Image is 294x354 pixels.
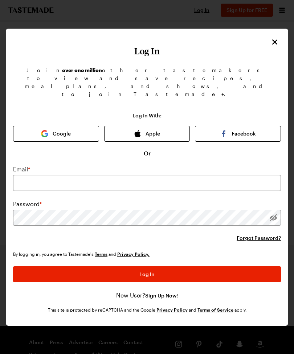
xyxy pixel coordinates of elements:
[132,113,162,118] p: Log In With:
[156,307,188,313] a: Google Privacy Policy
[95,251,107,257] a: Tastemade Terms of Service
[62,67,102,73] b: over one million
[195,126,281,142] button: Facebook
[104,126,190,142] button: Apple
[139,271,155,278] span: Log In
[13,200,42,208] label: Password
[116,292,145,299] span: New User?
[117,251,150,257] a: Tastemade Privacy Policy
[13,250,281,258] div: By logging in, you agree to Tastemade's and
[13,66,281,98] p: Join other tastemakers to view and save recipes, meal plans, and shows, and to join Tastemade+.
[197,307,233,313] a: Google Terms of Service
[13,266,281,282] button: Log In
[48,307,246,313] div: This site is protected by reCAPTCHA and the Google and apply.
[13,165,30,174] label: Email
[145,292,178,299] button: Sign Up Now!
[237,234,281,242] button: Forgot Password?
[144,149,151,158] span: Or
[270,37,279,47] button: Close
[13,46,281,56] h1: Log In
[13,126,99,142] button: Google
